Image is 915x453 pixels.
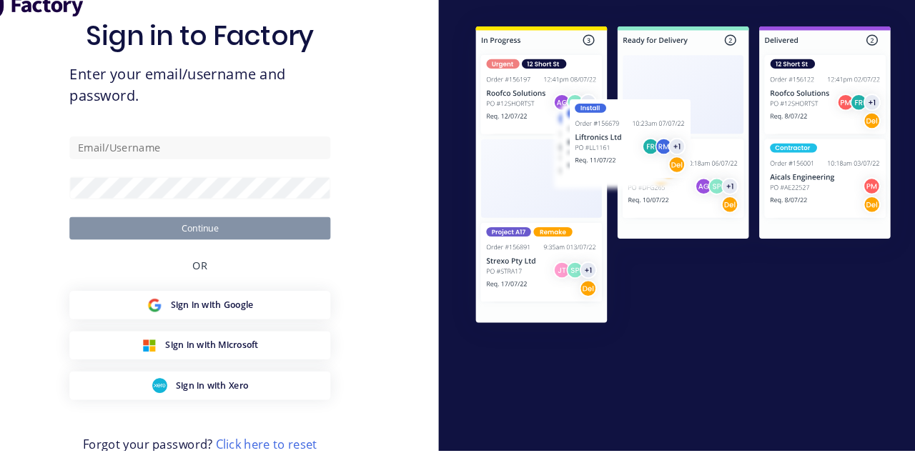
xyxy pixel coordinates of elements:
button: Xero Sign inSign in with Xero [104,377,354,404]
input: Email/Username [104,152,354,174]
span: Enter your email/username and password. [104,82,354,124]
button: Continue [104,229,354,251]
div: OR [222,251,236,300]
span: Sign in with Google [201,307,280,320]
button: Google Sign inSign in with Google [104,300,354,327]
img: Xero Sign in [183,384,197,398]
img: Google Sign in [178,307,192,321]
button: Microsoft Sign inSign in with Microsoft [104,339,354,366]
img: Factory [11,11,119,40]
span: Sign in with Microsoft [196,346,285,359]
h1: Sign in to Factory [119,40,338,71]
span: Sign in with Xero [206,384,275,397]
img: Sign in [469,24,915,357]
img: Microsoft Sign in [173,345,187,359]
